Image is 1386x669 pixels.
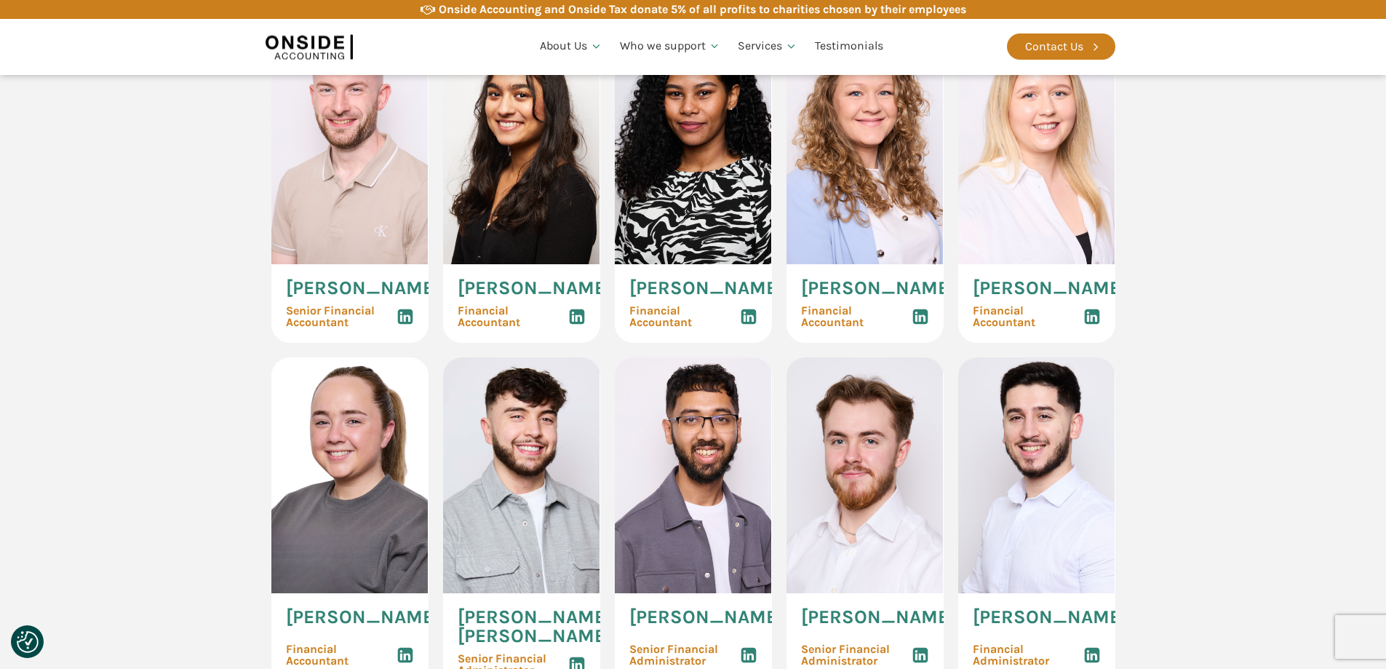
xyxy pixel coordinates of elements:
span: [PERSON_NAME] [286,608,440,627]
div: Contact Us [1025,37,1083,56]
span: [PERSON_NAME] [801,608,955,627]
span: [PERSON_NAME] [801,279,955,298]
span: [PERSON_NAME] [973,279,1127,298]
span: [PERSON_NAME] [PERSON_NAME] [458,608,612,646]
a: Contact Us [1007,33,1115,60]
img: Onside Accounting [266,30,353,63]
span: [PERSON_NAME] [973,608,1127,627]
span: [PERSON_NAME] [629,279,784,298]
a: Services [729,22,806,71]
img: Revisit consent button [17,631,39,653]
a: Testimonials [806,22,892,71]
span: Financial Accountant [286,644,397,667]
span: [PERSON_NAME] [629,608,784,627]
span: Financial Administrator [973,644,1083,667]
span: Financial Accountant [801,305,912,328]
span: Financial Accountant [629,305,740,328]
a: About Us [531,22,611,71]
span: [PERSON_NAME] [286,279,440,298]
button: Consent Preferences [17,631,39,653]
span: Financial Accountant [458,305,568,328]
span: Senior Financial Accountant [286,305,397,328]
span: Financial Accountant [973,305,1083,328]
span: [PERSON_NAME] [458,279,612,298]
span: Senior Financial Administrator [629,644,740,667]
span: Senior Financial Administrator [801,644,912,667]
a: Who we support [611,22,730,71]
